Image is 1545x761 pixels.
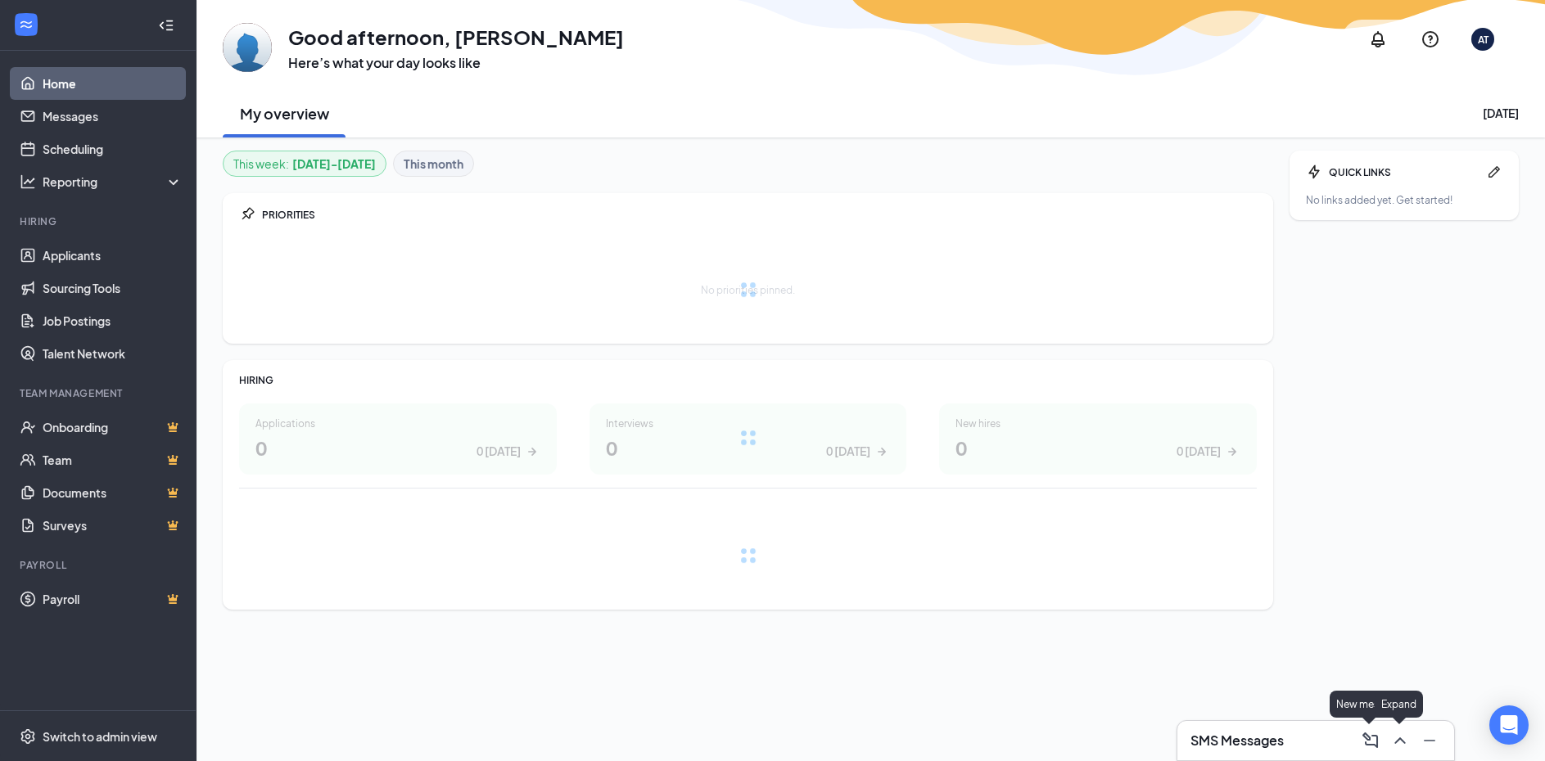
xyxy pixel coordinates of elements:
[20,173,36,190] svg: Analysis
[288,23,624,51] h1: Good afternoon, [PERSON_NAME]
[1385,727,1412,754] button: ChevronUp
[1486,164,1502,180] svg: Pen
[20,558,179,572] div: Payroll
[43,67,183,100] a: Home
[43,239,183,272] a: Applicants
[262,208,1257,222] div: PRIORITIES
[1356,727,1382,754] button: ComposeMessage
[158,17,174,34] svg: Collapse
[43,337,183,370] a: Talent Network
[240,103,329,124] h2: My overview
[20,728,36,745] svg: Settings
[1329,165,1479,179] div: QUICK LINKS
[1415,727,1441,754] button: Minimize
[1390,731,1410,750] svg: ChevronUp
[18,16,34,33] svg: WorkstreamLogo
[43,476,183,509] a: DocumentsCrown
[233,155,376,173] div: This week :
[1306,164,1322,180] svg: Bolt
[1420,731,1439,750] svg: Minimize
[43,304,183,337] a: Job Postings
[1306,193,1502,207] div: No links added yet. Get started!
[1489,705,1529,745] div: Open Intercom Messenger
[288,54,624,72] h3: Here’s what your day looks like
[239,206,255,223] svg: Pin
[43,509,183,542] a: SurveysCrown
[43,728,157,745] div: Switch to admin view
[1375,691,1423,718] div: Expand
[239,373,1257,387] div: HIRING
[1368,29,1388,49] svg: Notifications
[43,133,183,165] a: Scheduling
[43,100,183,133] a: Messages
[43,272,183,304] a: Sourcing Tools
[223,23,272,72] img: Allison Turner
[1421,29,1440,49] svg: QuestionInfo
[43,444,183,476] a: TeamCrown
[1330,691,1408,718] div: New message
[20,386,179,400] div: Team Management
[43,583,183,615] a: PayrollCrown
[292,155,376,173] b: [DATE] - [DATE]
[1361,731,1380,750] svg: ComposeMessage
[43,411,183,444] a: OnboardingCrown
[20,214,179,228] div: Hiring
[404,155,463,173] b: This month
[1483,105,1519,121] div: [DATE]
[1478,33,1489,47] div: AT
[1190,732,1284,750] h3: SMS Messages
[43,173,183,190] div: Reporting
